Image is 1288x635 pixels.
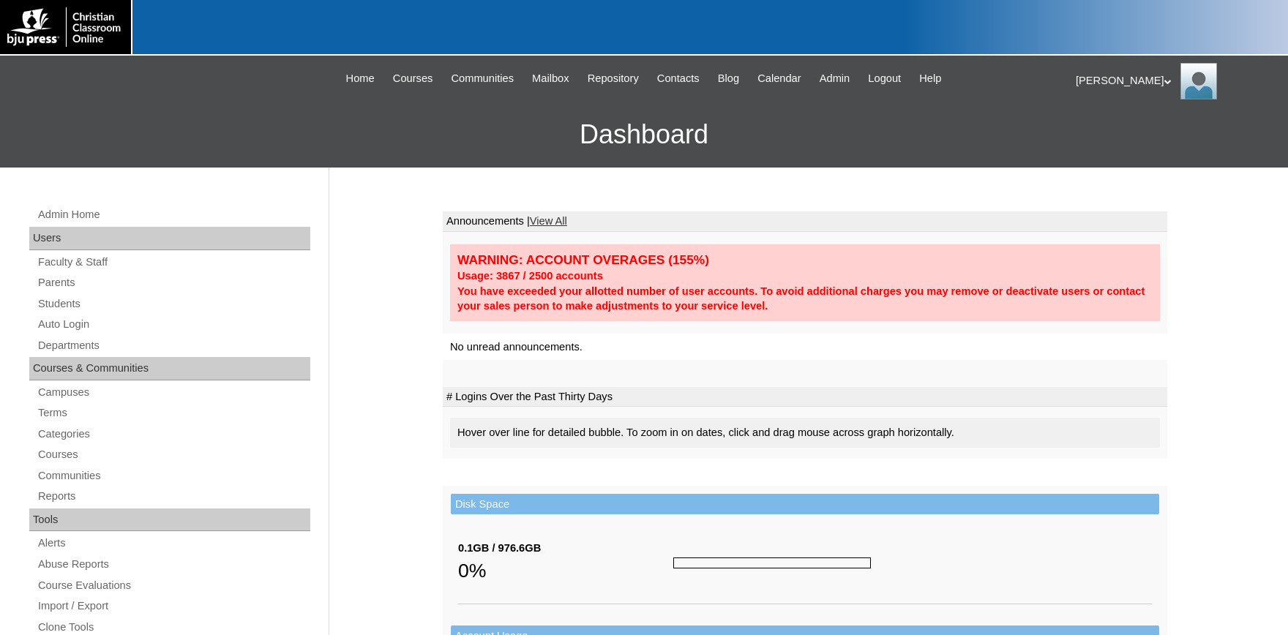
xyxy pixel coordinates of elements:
[37,404,310,422] a: Terms
[443,211,1167,232] td: Announcements |
[861,70,908,87] a: Logout
[7,7,124,47] img: logo-white.png
[37,206,310,224] a: Admin Home
[1180,63,1217,99] img: Karen Lawton
[29,227,310,250] div: Users
[450,418,1160,448] div: Hover over line for detailed bubble. To zoom in on dates, click and drag mouse across graph horiz...
[912,70,948,87] a: Help
[457,252,1153,268] div: WARNING: ACCOUNT OVERAGES (155%)
[37,337,310,355] a: Departments
[812,70,858,87] a: Admin
[443,334,1167,361] td: No unread announcements.
[37,487,310,506] a: Reports
[37,446,310,464] a: Courses
[711,70,746,87] a: Blog
[580,70,646,87] a: Repository
[650,70,707,87] a: Contacts
[386,70,441,87] a: Courses
[346,70,375,87] span: Home
[37,555,310,574] a: Abuse Reports
[37,315,310,334] a: Auto Login
[457,270,603,282] strong: Usage: 3867 / 2500 accounts
[757,70,801,87] span: Calendar
[820,70,850,87] span: Admin
[718,70,739,87] span: Blog
[393,70,433,87] span: Courses
[530,215,567,227] a: View All
[37,425,310,443] a: Categories
[458,556,673,585] div: 0%
[29,357,310,380] div: Courses & Communities
[532,70,569,87] span: Mailbox
[37,295,310,313] a: Students
[37,253,310,271] a: Faculty & Staff
[451,494,1159,515] td: Disk Space
[37,576,310,595] a: Course Evaluations
[919,70,941,87] span: Help
[1076,63,1273,99] div: [PERSON_NAME]
[339,70,382,87] a: Home
[458,541,673,556] div: 0.1GB / 976.6GB
[29,508,310,532] div: Tools
[443,387,1167,407] td: # Logins Over the Past Thirty Days
[7,102,1281,168] h3: Dashboard
[451,70,514,87] span: Communities
[657,70,700,87] span: Contacts
[37,274,310,292] a: Parents
[443,70,521,87] a: Communities
[37,597,310,615] a: Import / Export
[37,467,310,485] a: Communities
[868,70,901,87] span: Logout
[525,70,577,87] a: Mailbox
[37,534,310,552] a: Alerts
[588,70,639,87] span: Repository
[457,284,1153,314] div: You have exceeded your allotted number of user accounts. To avoid additional charges you may remo...
[37,383,310,402] a: Campuses
[750,70,808,87] a: Calendar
